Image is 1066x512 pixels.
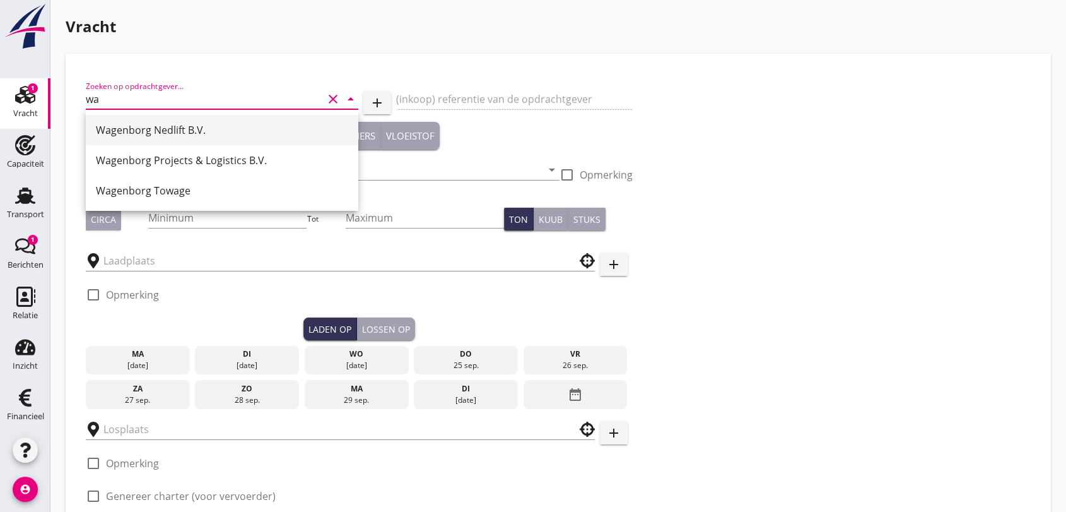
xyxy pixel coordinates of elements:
div: Vloeistof [386,129,435,143]
div: Financieel [7,412,44,420]
div: 28 sep. [198,395,296,406]
div: ma [308,383,406,395]
div: Relatie [13,311,38,319]
h1: Vracht [66,15,1051,38]
div: 25 sep. [417,360,515,371]
div: Wagenborg Nedlift B.V. [96,122,348,138]
button: Lossen op [357,318,415,340]
div: Vracht [13,109,38,117]
div: do [417,348,515,360]
div: 1 [28,235,38,245]
div: 29 sep. [308,395,406,406]
button: Ton [504,208,534,230]
label: Genereer charter (voor vervoerder) [106,490,276,503]
div: za [89,383,187,395]
div: Inzicht [13,362,38,370]
input: Laadplaats [103,251,559,271]
div: Ton [509,213,528,226]
button: Stuks [568,208,606,230]
button: Vloeistof [381,122,440,150]
label: Opmerking [106,289,159,301]
div: Transport [7,210,44,218]
div: vr [526,348,624,360]
div: Wagenborg Projects & Logistics B.V. [96,153,348,168]
input: Losplaats [103,419,559,439]
img: logo-small.a267ee39.svg [3,3,48,50]
div: di [198,348,296,360]
div: [DATE] [198,360,296,371]
div: zo [198,383,296,395]
input: Minimum [148,208,307,228]
button: Laden op [303,318,357,340]
input: Zoeken op opdrachtgever... [86,89,323,109]
input: Maximum [346,208,504,228]
div: [DATE] [89,360,187,371]
i: arrow_drop_down [544,162,559,177]
div: Lossen op [362,323,410,336]
i: arrow_drop_down [343,92,358,107]
button: Circa [86,208,121,230]
div: Kuub [539,213,563,226]
i: date_range [568,383,583,406]
div: 26 sep. [526,360,624,371]
div: Laden op [308,323,351,336]
div: Capaciteit [7,160,44,168]
div: wo [308,348,406,360]
div: Circa [91,213,116,226]
div: Berichten [8,261,44,269]
i: add [370,95,385,110]
div: 27 sep. [89,395,187,406]
div: Stuks [573,213,600,226]
i: clear [325,92,341,107]
label: Opmerking [106,457,159,470]
div: ma [89,348,187,360]
button: Kuub [534,208,568,230]
div: di [417,383,515,395]
i: account_circle [13,477,38,502]
i: add [606,426,621,441]
div: 1 [28,83,38,93]
label: Opmerking [580,169,633,181]
i: add [606,257,621,272]
div: Wagenborg Towage [96,183,348,198]
div: [DATE] [417,395,515,406]
div: Tot [307,213,345,225]
div: [DATE] [308,360,406,371]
